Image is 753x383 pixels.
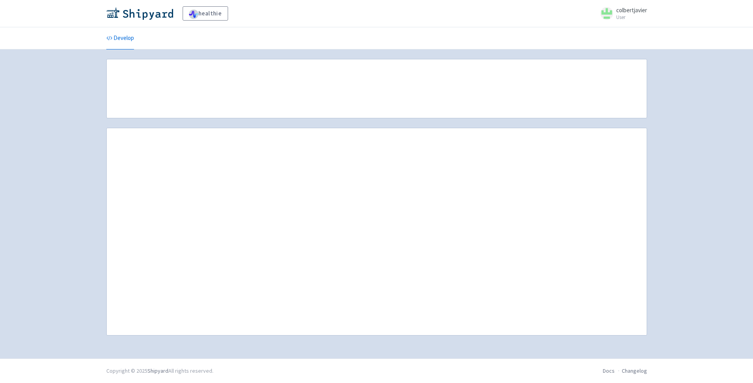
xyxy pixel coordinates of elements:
div: Copyright © 2025 All rights reserved. [106,367,213,375]
a: healthie [183,6,228,21]
a: colbertjavier User [596,7,647,20]
span: colbertjavier [616,6,647,14]
a: Shipyard [147,367,168,374]
a: Changelog [622,367,647,374]
small: User [616,15,647,20]
a: Docs [603,367,615,374]
a: Develop [106,27,134,49]
img: Shipyard logo [106,7,173,20]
